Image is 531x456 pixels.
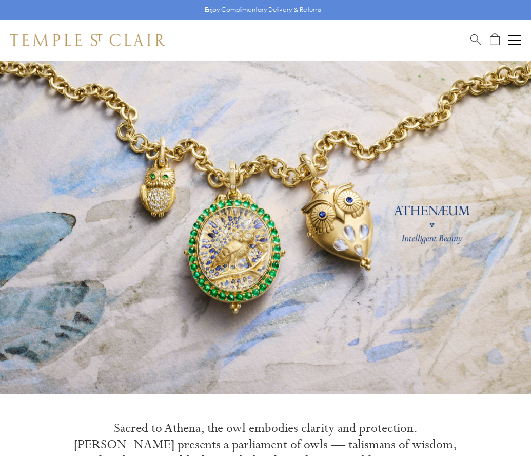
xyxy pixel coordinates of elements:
a: Search [470,33,481,46]
a: Open Shopping Bag [490,33,500,46]
button: Open navigation [508,34,521,46]
img: Temple St. Clair [10,34,165,46]
p: Enjoy Complimentary Delivery & Returns [205,5,321,15]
